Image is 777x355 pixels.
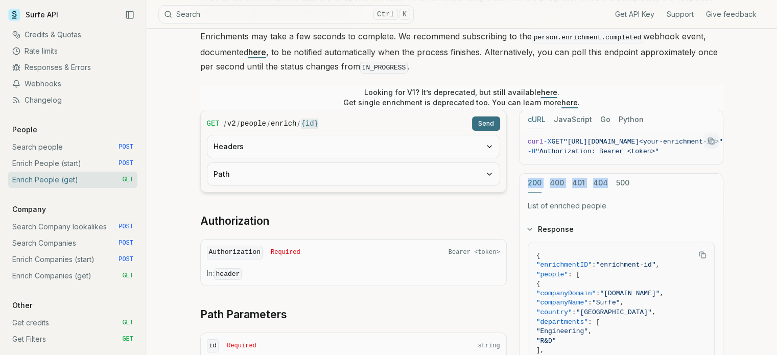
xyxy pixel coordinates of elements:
[588,327,592,335] span: ,
[561,98,578,107] a: here
[592,261,596,269] span: :
[588,299,592,306] span: :
[703,133,719,149] button: Copy Text
[536,299,588,306] span: "companyName"
[528,201,715,211] p: List of enriched people
[237,119,240,129] span: /
[8,125,41,135] p: People
[8,268,137,284] a: Enrich Companies (get) GET
[301,119,318,129] code: {id}
[360,62,408,74] code: IN_PROGRESS
[616,174,629,193] button: 500
[544,138,552,146] span: -X
[568,271,580,278] span: : [
[200,214,269,228] a: Authorization
[241,119,266,129] code: people
[588,318,600,326] span: : [
[8,204,50,215] p: Company
[8,76,137,92] a: Webhooks
[8,172,137,188] a: Enrich People (get) GET
[158,5,414,23] button: SearchCtrlK
[227,119,236,129] code: v2
[656,261,660,269] span: ,
[536,318,588,326] span: "departments"
[652,309,656,316] span: ,
[271,248,300,256] span: Required
[267,119,270,129] span: /
[528,174,541,193] button: 200
[615,9,654,19] a: Get API Key
[119,239,133,247] span: POST
[619,110,644,129] button: Python
[119,143,133,151] span: POST
[592,299,620,306] span: "Surfe"
[373,9,398,20] kbd: Ctrl
[478,342,500,350] span: string
[8,59,137,76] a: Responses & Errors
[200,307,287,322] a: Path Parameters
[541,88,557,97] a: here
[576,309,652,316] span: "[GEOGRAPHIC_DATA]"
[119,223,133,231] span: POST
[207,339,219,353] code: id
[535,148,659,155] span: "Authorization: Bearer <token>"
[593,174,608,193] button: 404
[248,47,266,57] a: here
[122,7,137,22] button: Collapse Sidebar
[8,235,137,251] a: Search Companies POST
[8,219,137,235] a: Search Company lookalikes POST
[8,92,137,108] a: Changelog
[667,9,694,19] a: Support
[8,139,137,155] a: Search people POST
[660,290,664,297] span: ,
[8,155,137,172] a: Enrich People (start) POST
[536,271,568,278] span: "people"
[119,159,133,168] span: POST
[207,246,263,259] code: Authorization
[207,135,500,158] button: Headers
[554,110,592,129] button: JavaScript
[343,87,580,108] p: Looking for V1? It’s deprecated, but still available . Get single enrichment is deprecated too. Y...
[600,290,660,297] span: "[DOMAIN_NAME]"
[536,309,572,316] span: "country"
[200,29,723,75] p: Enrichments may take a few seconds to complete. We recommend subscribing to the webhook event, do...
[8,27,137,43] a: Credits & Quotas
[207,163,500,185] button: Path
[214,268,242,280] code: header
[596,261,656,269] span: "enrichment-id"
[536,346,545,354] span: ],
[119,255,133,264] span: POST
[297,119,300,129] span: /
[207,268,500,279] p: In:
[695,247,710,263] button: Copy Text
[550,174,564,193] button: 400
[572,309,576,316] span: :
[399,9,410,20] kbd: K
[536,252,540,259] span: {
[8,331,137,347] a: Get Filters GET
[224,119,226,129] span: /
[600,110,610,129] button: Go
[563,138,723,146] span: "[URL][DOMAIN_NAME]<your-enrichment-id>"
[536,337,556,345] span: "R&D"
[449,248,500,256] span: Bearer <token>
[271,119,296,129] code: enrich
[536,261,592,269] span: "enrichmentID"
[536,327,588,335] span: "Engineering"
[8,315,137,331] a: Get credits GET
[8,251,137,268] a: Enrich Companies (start) POST
[472,116,500,131] button: Send
[528,110,546,129] button: cURL
[8,43,137,59] a: Rate limits
[8,7,58,22] a: Surfe API
[706,9,757,19] a: Give feedback
[528,138,544,146] span: curl
[572,174,585,193] button: 401
[8,300,36,311] p: Other
[122,319,133,327] span: GET
[122,335,133,343] span: GET
[536,280,540,288] span: {
[620,299,624,306] span: ,
[520,216,723,243] button: Response
[528,148,536,155] span: -H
